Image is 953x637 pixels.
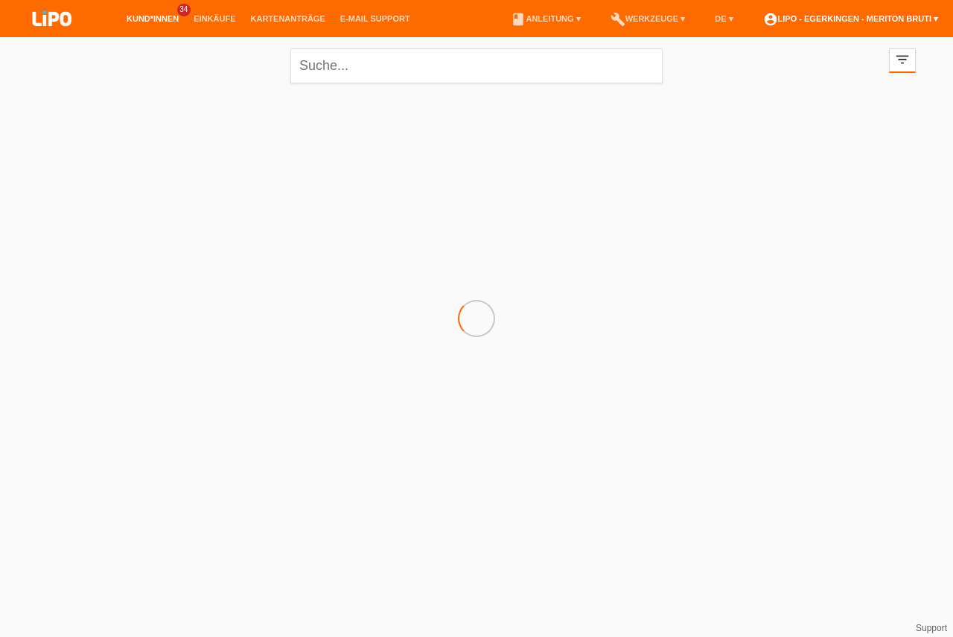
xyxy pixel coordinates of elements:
[290,48,663,83] input: Suche...
[186,14,243,23] a: Einkäufe
[511,12,526,27] i: book
[707,14,740,23] a: DE ▾
[15,31,89,42] a: LIPO pay
[243,14,333,23] a: Kartenanträge
[916,623,947,633] a: Support
[763,12,778,27] i: account_circle
[119,14,186,23] a: Kund*innen
[611,12,625,27] i: build
[603,14,693,23] a: buildWerkzeuge ▾
[894,51,911,68] i: filter_list
[756,14,946,23] a: account_circleLIPO - Egerkingen - Meriton Bruti ▾
[177,4,191,16] span: 34
[333,14,418,23] a: E-Mail Support
[503,14,587,23] a: bookAnleitung ▾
